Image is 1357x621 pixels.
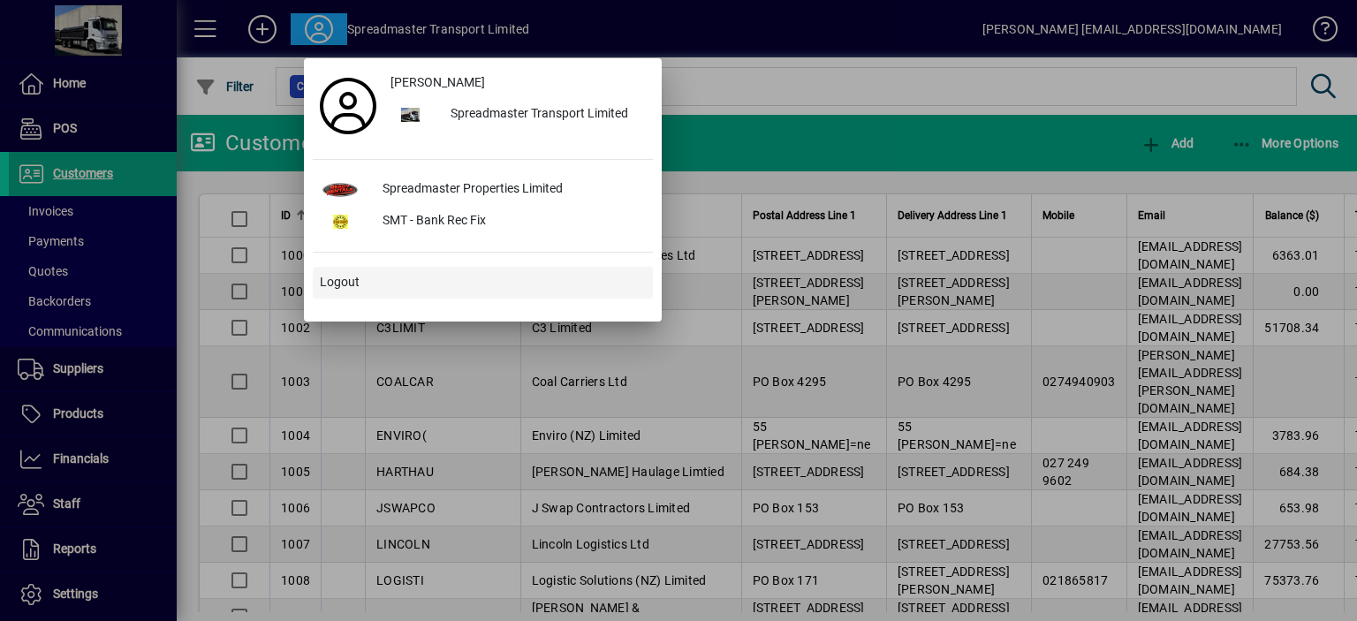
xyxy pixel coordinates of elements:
[313,174,653,206] button: Spreadmaster Properties Limited
[368,206,653,238] div: SMT - Bank Rec Fix
[313,267,653,299] button: Logout
[436,99,653,131] div: Spreadmaster Transport Limited
[313,90,383,122] a: Profile
[383,67,653,99] a: [PERSON_NAME]
[368,174,653,206] div: Spreadmaster Properties Limited
[313,206,653,238] button: SMT - Bank Rec Fix
[390,73,485,92] span: [PERSON_NAME]
[320,273,360,292] span: Logout
[383,99,653,131] button: Spreadmaster Transport Limited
